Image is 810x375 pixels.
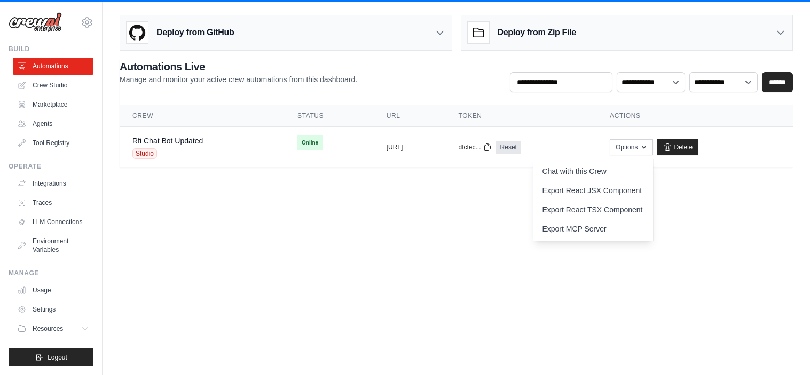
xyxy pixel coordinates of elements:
[120,105,285,127] th: Crew
[156,26,234,39] h3: Deploy from GitHub
[657,139,698,155] a: Delete
[13,301,93,318] a: Settings
[13,77,93,94] a: Crew Studio
[48,353,67,362] span: Logout
[13,96,93,113] a: Marketplace
[13,175,93,192] a: Integrations
[459,143,492,151] button: dfcfec...
[610,139,653,155] button: Options
[496,141,521,154] a: Reset
[297,135,323,150] span: Online
[13,58,93,75] a: Automations
[13,134,93,151] a: Tool Registry
[120,74,357,85] p: Manage and monitor your active crew automations from this dashboard.
[120,59,357,74] h2: Automations Live
[13,115,93,132] a: Agents
[533,219,653,238] a: Export MCP Server
[597,105,793,127] th: Actions
[285,105,374,127] th: Status
[446,105,597,127] th: Token
[533,200,653,219] a: Export React TSX Component
[498,26,576,39] h3: Deploy from Zip File
[13,320,93,337] button: Resources
[132,148,157,159] span: Studio
[33,324,63,333] span: Resources
[132,137,203,145] a: Rfi Chat Bot Updated
[9,45,93,53] div: Build
[533,162,653,181] a: Chat with this Crew
[13,233,93,258] a: Environment Variables
[757,324,810,375] iframe: Chat Widget
[9,269,93,277] div: Manage
[374,105,446,127] th: URL
[13,213,93,230] a: LLM Connections
[9,162,93,171] div: Operate
[13,194,93,211] a: Traces
[127,22,148,43] img: GitHub Logo
[533,181,653,200] a: Export React JSX Component
[9,348,93,366] button: Logout
[9,12,62,33] img: Logo
[13,282,93,299] a: Usage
